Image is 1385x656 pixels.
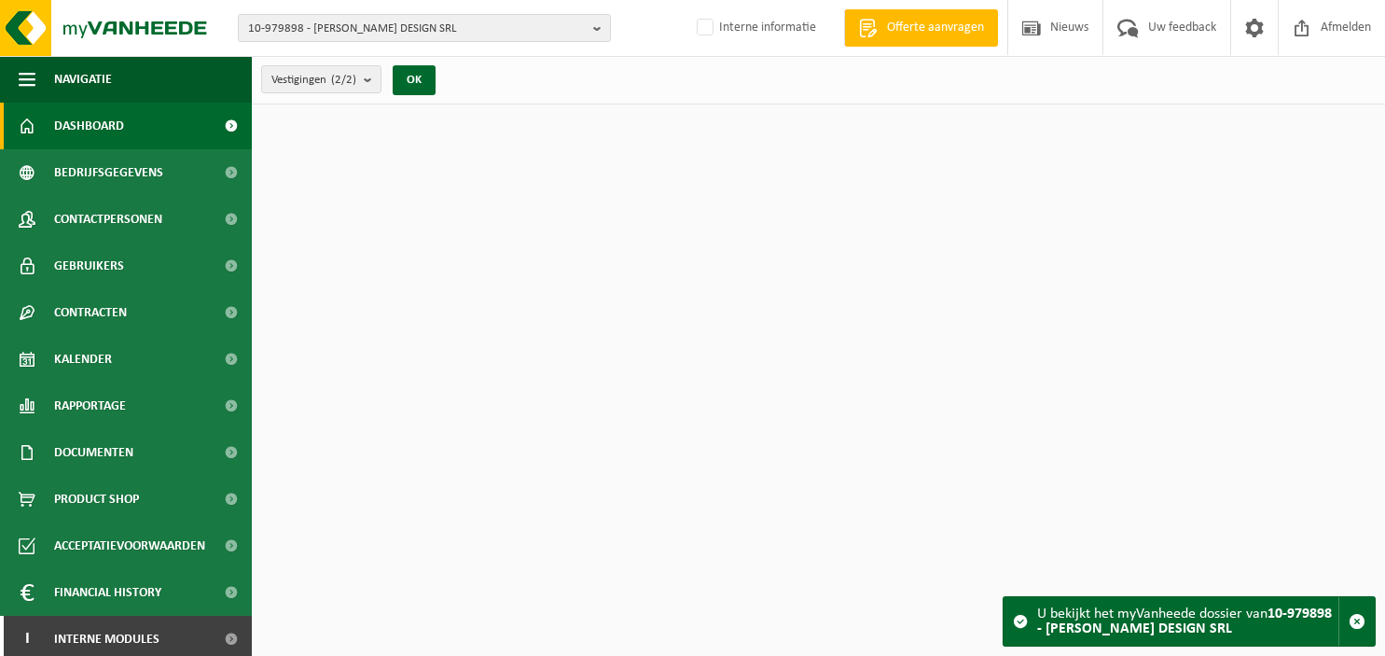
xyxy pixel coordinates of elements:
[54,149,163,196] span: Bedrijfsgegevens
[54,56,112,103] span: Navigatie
[261,65,381,93] button: Vestigingen(2/2)
[844,9,998,47] a: Offerte aanvragen
[54,243,124,289] span: Gebruikers
[693,14,816,42] label: Interne informatie
[54,289,127,336] span: Contracten
[393,65,436,95] button: OK
[54,103,124,149] span: Dashboard
[54,196,162,243] span: Contactpersonen
[54,429,133,476] span: Documenten
[54,336,112,383] span: Kalender
[271,66,356,94] span: Vestigingen
[54,569,161,616] span: Financial History
[248,15,586,43] span: 10-979898 - [PERSON_NAME] DESIGN SRL
[1037,597,1338,646] div: U bekijkt het myVanheede dossier van
[54,383,126,429] span: Rapportage
[331,74,356,86] count: (2/2)
[238,14,611,42] button: 10-979898 - [PERSON_NAME] DESIGN SRL
[1037,607,1332,636] strong: 10-979898 - [PERSON_NAME] DESIGN SRL
[54,476,139,523] span: Product Shop
[882,19,989,37] span: Offerte aanvragen
[54,523,205,569] span: Acceptatievoorwaarden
